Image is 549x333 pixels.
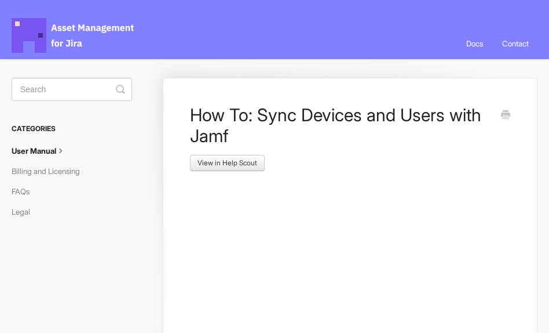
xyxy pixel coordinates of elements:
[12,202,39,221] a: Legal
[190,104,493,146] h1: How To: Sync Devices and Users with Jamf
[501,109,510,122] a: Print this Article
[12,18,136,53] span: Asset Management for Jira Docs
[12,78,132,101] input: Search
[190,155,265,171] a: View in Help Scout
[12,142,75,160] a: User Manual
[493,28,537,59] a: Contact
[12,182,38,201] a: FAQs
[12,118,132,139] h3: Categories
[12,162,89,180] a: Billing and Licensing
[457,28,492,59] a: Docs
